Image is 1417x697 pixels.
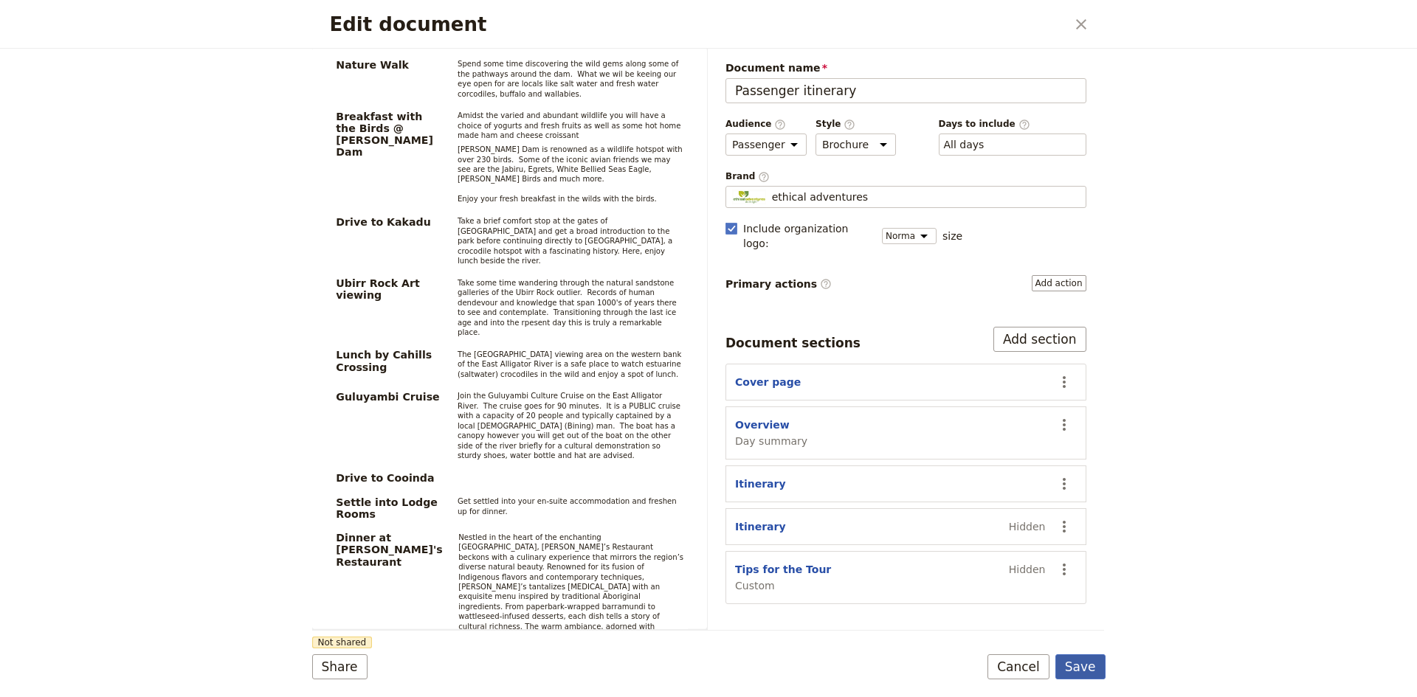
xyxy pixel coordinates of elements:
p: [PERSON_NAME] Dam is renowned as a wildlife hotspot with over 230 birds. Some of the iconic avian... [457,145,683,204]
button: Days to include​Clear input [944,137,985,152]
span: ​ [1018,119,1030,129]
span: ​ [774,119,786,129]
p: Take some time wandering through the natural sandstone galleries of the Ubirr Rock outlier. Recor... [457,278,683,338]
span: ​ [820,278,832,290]
img: Profile [732,190,766,204]
button: Open full preview [679,55,701,77]
span: Primary actions [725,277,832,291]
h3: Settle into Lodge Rooms [336,496,441,520]
h3: Drive to Cooinda [336,473,683,485]
div: Document sections [725,334,861,352]
span: Document name [725,60,1086,75]
span: ​ [844,119,855,129]
span: size [942,229,962,243]
button: Actions [1052,557,1077,582]
span: Hidden [1009,562,1046,577]
span: Brand [725,170,1086,183]
span: ​ [758,171,770,181]
h2: Edit document [330,13,1066,35]
h3: Ubirr Rock Art viewing [336,278,441,302]
h3: Lunch by Cahills Crossing [336,350,441,373]
select: size [882,228,937,244]
button: Itinerary [735,476,786,491]
button: Share [312,654,368,679]
button: Cover page [735,375,801,389]
span: Custom [735,578,831,593]
button: Primary actions​ [1032,275,1086,291]
span: Audience [725,118,807,131]
button: Save [1055,654,1106,679]
button: Overview [735,417,790,432]
button: Itinerary [735,519,786,534]
p: The [GEOGRAPHIC_DATA] viewing area on the western bank of the East Alligator River is a safe plac... [457,350,683,379]
span: Style [816,118,896,131]
h3: Drive to Kakadu [336,216,441,228]
p: Nestled in the heart of the enchanting [GEOGRAPHIC_DATA], [PERSON_NAME]’s Restaurant beckons with... [458,533,684,682]
button: Cancel [987,654,1049,679]
span: Not shared [312,637,373,648]
p: Get settled into your en-suite accommodation and freshen up for dinner. [457,496,683,516]
button: PDF [641,55,673,77]
p: Spend some time discovering the wild gems along some of the pathways around the dam. What we wil ... [457,59,683,99]
input: Document name [725,78,1086,103]
span: Include organization logo : [743,221,873,251]
select: Style​ [816,133,896,156]
button: Close dialog [1069,12,1094,37]
button: Tips for the Tour [735,562,831,577]
button: Actions [1052,471,1077,496]
button: Add section [993,327,1086,352]
h3: Breakfast with the Birds @ [PERSON_NAME] Dam [336,111,441,159]
span: ethical adventures [772,190,868,204]
button: Actions [1052,370,1077,395]
h3: Guluyambi Cruise [336,392,441,403]
span: Hidden [1009,519,1046,534]
button: Web [604,55,641,77]
span: Days to include [939,118,1086,131]
h3: Dinner at [PERSON_NAME]'s Restaurant [336,533,442,569]
p: Join the Guluyambi Culture Cruise on the East Alligator River. The cruise goes for 90 minutes. It... [457,392,683,461]
button: Actions [1052,412,1077,437]
span: Day summary [735,434,807,448]
p: Take a brief comfort stop at the gates of [GEOGRAPHIC_DATA] and get a broad introduction to the p... [457,216,683,266]
button: Actions [1052,514,1077,539]
select: Audience​ [725,133,807,156]
p: Amidst the varied and abundant wildlife you will have a choice of yogurts and fresh fruits as wel... [457,111,683,141]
